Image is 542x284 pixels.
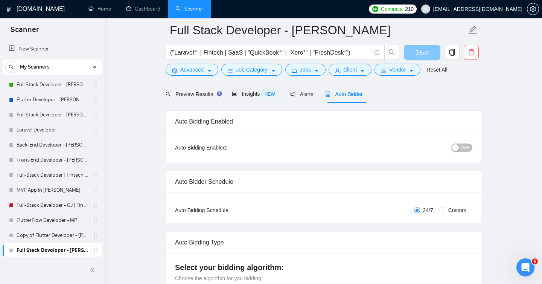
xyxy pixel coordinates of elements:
[290,91,314,97] span: Alerts
[93,82,99,88] span: holder
[17,198,88,213] a: Full-Stack Developer - GJ | Fintech SaaS System
[17,228,88,243] a: Copy of Flutter Developer - [PERSON_NAME]
[445,206,469,214] span: Custom
[175,232,472,253] div: Auto Bidding Type
[385,49,399,56] span: search
[17,183,88,198] a: MVP App in [PERSON_NAME]
[207,68,212,73] span: caret-down
[93,172,99,178] span: holder
[3,60,102,258] li: My Scanners
[93,232,99,238] span: holder
[166,91,220,97] span: Preview Results
[175,144,274,152] div: Auto Bidding Enabled:
[389,66,406,74] span: Vendor
[17,243,88,258] a: Full Stack Developer - [PERSON_NAME]
[527,3,539,15] button: setting
[290,92,295,97] span: notification
[404,45,440,60] button: Save
[271,68,276,73] span: caret-down
[445,49,459,56] span: copy
[325,92,330,97] span: robot
[415,48,429,57] span: Save
[329,64,371,76] button: userClientcaret-down
[17,107,88,122] a: Full Stack Developer - [PERSON_NAME]
[6,3,12,15] img: logo
[375,64,420,76] button: idcardVendorcaret-down
[221,64,282,76] button: barsJob Categorycaret-down
[3,41,102,56] li: New Scanner
[172,68,177,73] span: setting
[228,68,233,73] span: bars
[468,25,478,35] span: edit
[445,45,460,60] button: copy
[232,91,237,96] span: area-chart
[532,258,538,264] span: 6
[17,137,88,153] a: Back-End Developer - [PERSON_NAME]
[285,64,326,76] button: folderJobscaret-down
[93,142,99,148] span: holder
[372,6,378,12] img: upwork-logo.png
[292,68,297,73] span: folder
[88,6,111,12] a: homeHome
[343,66,357,74] span: Client
[381,5,403,13] span: Connects:
[527,6,539,12] a: setting
[325,91,362,97] span: Auto Bidder
[262,90,278,98] span: NEW
[170,48,371,57] input: Search Freelance Jobs...
[5,24,45,40] span: Scanner
[360,68,365,73] span: caret-down
[464,45,479,60] button: delete
[17,92,88,107] a: Flutter Developer - [PERSON_NAME]
[175,6,203,12] a: searchScanner
[93,97,99,103] span: holder
[300,66,311,74] span: Jobs
[405,5,413,13] span: 210
[17,122,88,137] a: Laravel Developer
[175,111,472,132] div: Auto Bidding Enabled
[20,60,50,75] span: My Scanners
[90,266,97,274] span: double-left
[17,153,88,168] a: Front-End Developer - [PERSON_NAME]
[93,157,99,163] span: holder
[175,262,472,273] h4: Select your bidding algorithm:
[232,91,278,97] span: Insights
[381,68,386,73] span: idcard
[5,61,17,73] button: search
[375,50,379,55] span: info-circle
[93,217,99,223] span: holder
[166,92,171,97] span: search
[93,112,99,118] span: holder
[126,6,160,12] a: dashboardDashboard
[335,68,340,73] span: user
[426,66,447,74] a: Reset All
[420,206,436,214] span: 24/7
[93,247,99,253] span: holder
[93,127,99,133] span: holder
[17,77,88,92] a: Full Stack Developer - [PERSON_NAME]
[93,187,99,193] span: holder
[166,64,218,76] button: settingAdvancedcaret-down
[384,45,399,60] button: search
[423,6,428,12] span: user
[93,202,99,208] span: holder
[6,64,17,70] span: search
[180,66,204,74] span: Advanced
[516,258,534,276] iframe: Intercom live chat
[175,206,274,214] div: Auto Bidding Schedule:
[409,68,414,73] span: caret-down
[461,144,470,152] span: OFF
[236,66,267,74] span: Job Category
[9,41,96,56] a: New Scanner
[314,68,319,73] span: caret-down
[464,49,478,56] span: delete
[17,213,88,228] a: FlutterFlow Developer - MP
[175,171,472,192] div: Auto Bidder Schedule
[170,21,466,40] input: Scanner name...
[17,168,88,183] a: Full-Stack Developer | Fintech SaaS System
[216,90,223,97] div: Tooltip anchor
